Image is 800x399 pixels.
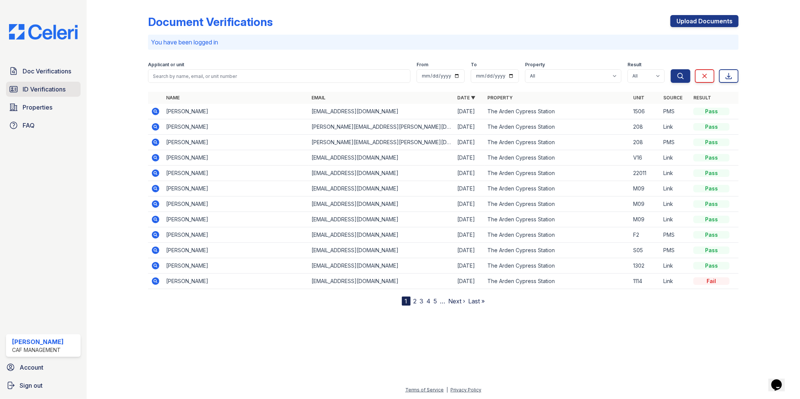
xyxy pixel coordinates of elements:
td: [PERSON_NAME] [163,166,309,181]
a: Terms of Service [405,387,444,393]
td: PMS [660,135,690,150]
td: Link [660,181,690,196]
td: [PERSON_NAME] [163,150,309,166]
td: F2 [630,227,660,243]
div: Pass [693,200,730,208]
img: CE_Logo_Blue-a8612792a0a2168367f1c8372b55b34899dd931a85d93a1a3d3e32e68fde9ad4.png [3,24,84,40]
a: 4 [427,297,431,305]
td: [DATE] [454,274,484,289]
label: To [471,62,477,68]
td: PMS [660,243,690,258]
span: … [440,297,446,306]
label: From [417,62,428,68]
td: Link [660,196,690,212]
td: [PERSON_NAME] [163,227,309,243]
td: 1114 [630,274,660,289]
label: Result [627,62,641,68]
td: [DATE] [454,150,484,166]
a: Result [693,95,711,101]
td: The Arden Cypress Station [484,258,630,274]
div: 1 [402,297,411,306]
td: The Arden Cypress Station [484,243,630,258]
td: [DATE] [454,243,484,258]
a: Last » [469,297,485,305]
td: [DATE] [454,166,484,181]
td: [EMAIL_ADDRESS][DOMAIN_NAME] [309,196,455,212]
td: PMS [660,104,690,119]
td: [DATE] [454,181,484,196]
td: PMS [660,227,690,243]
div: Pass [693,169,730,177]
div: Pass [693,139,730,146]
td: The Arden Cypress Station [484,104,630,119]
a: Upload Documents [670,15,739,27]
td: The Arden Cypress Station [484,274,630,289]
div: Pass [693,216,730,223]
td: [DATE] [454,135,484,150]
td: 1302 [630,258,660,274]
a: Date ▼ [457,95,475,101]
td: [EMAIL_ADDRESS][DOMAIN_NAME] [309,181,455,196]
td: Link [660,274,690,289]
td: The Arden Cypress Station [484,196,630,212]
td: [EMAIL_ADDRESS][DOMAIN_NAME] [309,243,455,258]
td: The Arden Cypress Station [484,212,630,227]
a: Properties [6,100,81,115]
span: ID Verifications [23,85,66,94]
a: 2 [414,297,417,305]
a: Unit [633,95,644,101]
td: [EMAIL_ADDRESS][DOMAIN_NAME] [309,274,455,289]
div: Document Verifications [148,15,273,29]
input: Search by name, email, or unit number [148,69,411,83]
td: The Arden Cypress Station [484,119,630,135]
span: Doc Verifications [23,67,71,76]
td: [DATE] [454,212,484,227]
div: Pass [693,123,730,131]
div: [PERSON_NAME] [12,337,64,346]
a: FAQ [6,118,81,133]
div: Pass [693,154,730,161]
td: Link [660,166,690,181]
a: 3 [420,297,424,305]
td: [DATE] [454,119,484,135]
td: [DATE] [454,196,484,212]
div: Pass [693,185,730,192]
td: [DATE] [454,104,484,119]
td: The Arden Cypress Station [484,227,630,243]
td: Link [660,258,690,274]
span: Properties [23,103,52,112]
a: ID Verifications [6,82,81,97]
label: Applicant or unit [148,62,184,68]
td: [DATE] [454,258,484,274]
td: [PERSON_NAME][EMAIL_ADDRESS][PERSON_NAME][DOMAIN_NAME] [309,135,455,150]
td: 208 [630,119,660,135]
td: [EMAIL_ADDRESS][DOMAIN_NAME] [309,166,455,181]
a: Source [663,95,682,101]
span: Account [20,363,43,372]
div: Pass [693,231,730,239]
a: Sign out [3,378,84,393]
a: Privacy Policy [450,387,481,393]
label: Property [525,62,545,68]
td: 208 [630,135,660,150]
td: The Arden Cypress Station [484,150,630,166]
td: Link [660,212,690,227]
a: Name [166,95,180,101]
td: [EMAIL_ADDRESS][DOMAIN_NAME] [309,258,455,274]
td: [PERSON_NAME] [163,181,309,196]
div: Pass [693,108,730,115]
td: [DATE] [454,227,484,243]
td: [EMAIL_ADDRESS][DOMAIN_NAME] [309,212,455,227]
td: M09 [630,212,660,227]
td: [EMAIL_ADDRESS][DOMAIN_NAME] [309,227,455,243]
td: Link [660,150,690,166]
td: [PERSON_NAME] [163,274,309,289]
a: Next › [449,297,466,305]
td: [PERSON_NAME] [163,212,309,227]
div: Pass [693,262,730,270]
a: 5 [434,297,437,305]
td: M09 [630,181,660,196]
a: Doc Verifications [6,64,81,79]
td: [PERSON_NAME] [163,243,309,258]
